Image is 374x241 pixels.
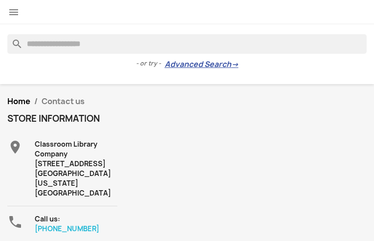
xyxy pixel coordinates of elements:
i:  [8,6,20,18]
a: [PHONE_NUMBER] [35,224,99,233]
span: - or try - [136,59,165,68]
div: Call us: [35,214,117,234]
i:  [7,139,23,155]
span: Contact us [42,96,85,107]
input: Search [7,34,367,54]
h4: Store information [7,114,117,124]
div: Classroom Library Company [STREET_ADDRESS] [GEOGRAPHIC_DATA][US_STATE] [GEOGRAPHIC_DATA] [35,139,117,198]
a: Home [7,96,30,107]
span: → [231,60,239,69]
i: search [7,34,19,46]
i:  [7,214,23,230]
a: Advanced Search→ [165,60,239,69]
